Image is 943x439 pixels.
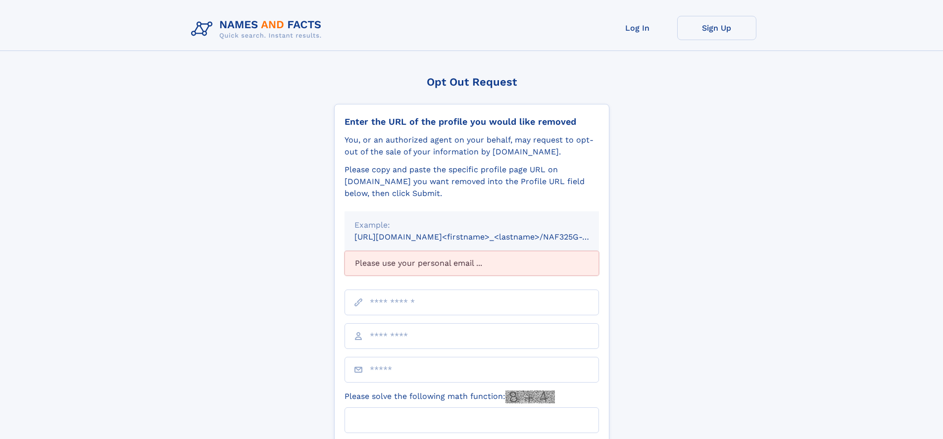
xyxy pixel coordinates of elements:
div: You, or an authorized agent on your behalf, may request to opt-out of the sale of your informatio... [345,134,599,158]
div: Opt Out Request [334,76,609,88]
small: [URL][DOMAIN_NAME]<firstname>_<lastname>/NAF325G-xxxxxxxx [354,232,618,242]
img: Logo Names and Facts [187,16,330,43]
a: Sign Up [677,16,756,40]
a: Log In [598,16,677,40]
label: Please solve the following math function: [345,390,555,403]
div: Please copy and paste the specific profile page URL on [DOMAIN_NAME] you want removed into the Pr... [345,164,599,199]
div: Enter the URL of the profile you would like removed [345,116,599,127]
div: Please use your personal email ... [345,251,599,276]
div: Example: [354,219,589,231]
